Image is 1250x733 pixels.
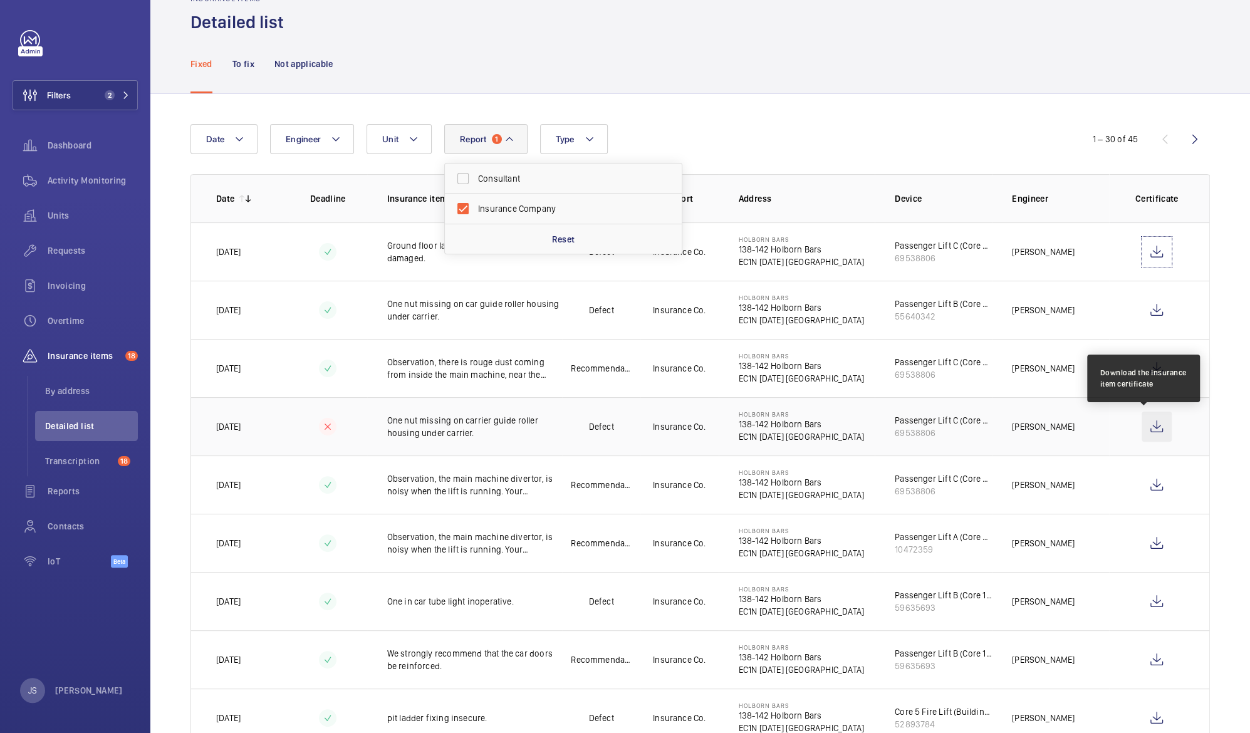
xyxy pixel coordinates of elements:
[739,372,864,385] p: EC1N [DATE] [GEOGRAPHIC_DATA]
[387,356,563,381] p: Observation, there is rouge dust coming from inside the main machine, near the brake side. We rec...
[1012,362,1075,375] p: [PERSON_NAME]
[48,139,138,152] span: Dashboard
[478,202,650,215] span: Insurance Company
[895,472,992,485] div: Passenger Lift C (Core 4) 7FL
[895,356,992,368] div: Passenger Lift C (Core 4) 7FL
[571,479,632,491] p: Recommendation
[739,605,864,618] p: EC1N [DATE] [GEOGRAPHIC_DATA]
[895,705,992,718] div: Core 5 Fire Lift (Building 2) 6FL
[216,653,241,666] p: [DATE]
[739,476,864,489] p: 138-142 Holborn Bars
[1100,367,1187,390] div: Download the insurance item certificate
[895,589,992,601] div: Passenger Lift B (Core 12) 6 FLp
[1012,192,1109,205] p: Engineer
[216,362,241,375] p: [DATE]
[739,192,875,205] p: Address
[367,124,432,154] button: Unit
[739,489,864,501] p: EC1N [DATE] [GEOGRAPHIC_DATA]
[382,134,398,144] span: Unit
[895,239,992,252] div: Passenger Lift C (Core 4) 7FL
[48,174,138,187] span: Activity Monitoring
[298,192,358,205] p: Deadline
[895,485,992,497] div: 69538806
[45,385,138,397] span: By address
[895,427,992,439] div: 69538806
[47,89,71,101] span: Filters
[895,310,992,323] div: 55640342
[387,531,563,556] p: Observation, the main machine divertor, is noisy when the lift is running. Your maintainer should...
[387,414,563,439] p: One nut missing on carrier guide roller housing under carrier.
[653,304,706,316] p: Insurance Co.
[895,660,992,672] div: 59635693
[1012,479,1075,491] p: [PERSON_NAME]
[895,414,992,427] div: Passenger Lift C (Core 4) 7FL
[739,314,864,326] p: EC1N [DATE] [GEOGRAPHIC_DATA]
[571,362,632,375] p: Recommendation
[589,712,614,724] p: Defect
[105,90,115,100] span: 2
[653,420,706,433] p: Insurance Co.
[48,555,111,568] span: IoT
[28,684,37,697] p: JS
[739,709,864,722] p: 138-142 Holborn Bars
[48,520,138,533] span: Contacts
[739,418,864,430] p: 138-142 Holborn Bars
[387,595,563,608] p: One in car tube light inoperative.
[653,712,706,724] p: Insurance Co.
[739,301,864,314] p: 138-142 Holborn Bars
[387,298,563,323] p: One nut missing on car guide roller housing under carrier.
[739,534,864,547] p: 138-142 Holborn Bars
[653,479,706,491] p: Insurance Co.
[653,362,706,375] p: Insurance Co.
[571,537,632,549] p: Recommendation
[48,279,138,292] span: Invoicing
[589,595,614,608] p: Defect
[589,420,614,433] p: Defect
[1012,595,1075,608] p: [PERSON_NAME]
[739,294,864,301] p: Holborn Bars
[571,653,632,666] p: Recommendation
[216,304,241,316] p: [DATE]
[125,351,138,361] span: 18
[739,663,864,676] p: EC1N [DATE] [GEOGRAPHIC_DATA]
[895,252,992,264] div: 69538806
[895,298,992,310] div: Passenger Lift B (Core 4) 7FL
[739,527,864,534] p: Holborn Bars
[739,430,864,443] p: EC1N [DATE] [GEOGRAPHIC_DATA]
[895,192,992,205] p: Device
[1012,537,1075,549] p: [PERSON_NAME]
[274,58,333,70] p: Not applicable
[653,595,706,608] p: Insurance Co.
[216,479,241,491] p: [DATE]
[232,58,254,70] p: To fix
[387,712,563,724] p: pit ladder fixing insecure.
[1012,246,1075,258] p: [PERSON_NAME]
[190,124,258,154] button: Date
[739,410,864,418] p: Holborn Bars
[387,192,563,205] p: Insurance item description
[444,124,528,154] button: Report1
[895,601,992,614] div: 59635693
[895,647,992,660] div: Passenger Lift B (Core 12) 6 FLp
[216,712,241,724] p: [DATE]
[460,134,487,144] span: Report
[216,420,241,433] p: [DATE]
[1012,712,1075,724] p: [PERSON_NAME]
[739,360,864,372] p: 138-142 Holborn Bars
[206,134,224,144] span: Date
[1012,420,1075,433] p: [PERSON_NAME]
[13,80,138,110] button: Filters2
[739,702,864,709] p: Holborn Bars
[739,643,864,651] p: Holborn Bars
[895,543,992,556] div: 10472359
[1012,653,1075,666] p: [PERSON_NAME]
[387,647,563,672] p: We strongly recommend that the car doors be reinforced.
[739,547,864,559] p: EC1N [DATE] [GEOGRAPHIC_DATA]
[895,368,992,381] div: 69538806
[739,256,864,268] p: EC1N [DATE] [GEOGRAPHIC_DATA]
[216,537,241,549] p: [DATE]
[216,246,241,258] p: [DATE]
[739,651,864,663] p: 138-142 Holborn Bars
[48,315,138,327] span: Overtime
[739,243,864,256] p: 138-142 Holborn Bars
